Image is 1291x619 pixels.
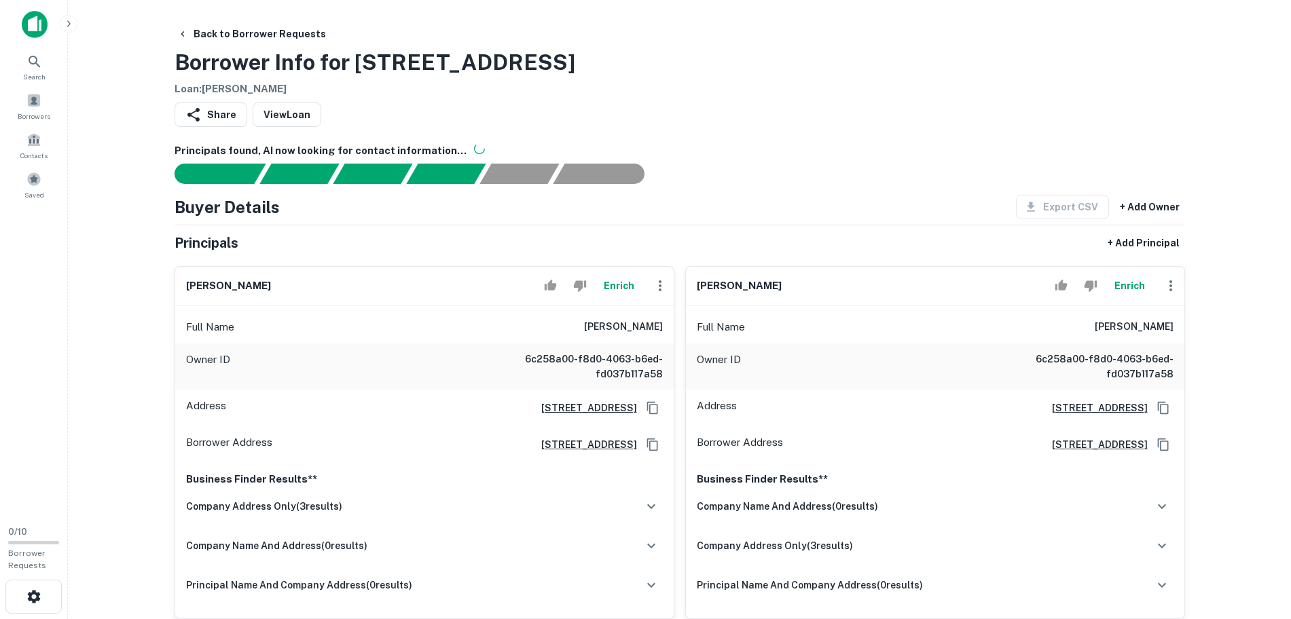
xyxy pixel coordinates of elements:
[584,319,663,335] h6: [PERSON_NAME]
[539,272,562,299] button: Accept
[253,102,321,127] a: ViewLoan
[158,164,260,184] div: Sending borrower request to AI...
[479,164,559,184] div: Principals found, still searching for contact information. This may take time...
[1153,398,1174,418] button: Copy Address
[642,398,663,418] button: Copy Address
[1223,510,1291,576] iframe: Chat Widget
[4,48,64,85] a: Search
[697,499,878,514] h6: company name and address ( 0 results)
[406,164,486,184] div: Principals found, AI now looking for contact information...
[186,398,226,418] p: Address
[1153,434,1174,455] button: Copy Address
[1114,195,1185,219] button: + Add Owner
[1049,272,1073,299] button: Accept
[568,272,592,299] button: Reject
[175,233,238,253] h5: Principals
[186,352,230,381] p: Owner ID
[642,434,663,455] button: Copy Address
[18,111,50,121] span: Borrowers
[697,578,923,593] h6: principal name and company address ( 0 results)
[175,143,1185,159] h6: Principals found, AI now looking for contact information...
[186,319,234,335] p: Full Name
[697,471,1174,487] p: Business Finder Results**
[697,398,737,418] p: Address
[598,272,641,299] button: Enrich
[172,22,331,46] button: Back to Borrower Requests
[24,189,44,200] span: Saved
[259,164,339,184] div: Your request is received and processing...
[697,319,745,335] p: Full Name
[333,164,412,184] div: Documents found, AI parsing details...
[186,278,271,294] h6: [PERSON_NAME]
[1041,400,1148,415] a: [STREET_ADDRESS]
[20,150,48,161] span: Contacts
[8,527,27,537] span: 0 / 10
[1095,319,1174,335] h6: [PERSON_NAME]
[175,81,575,97] h6: Loan : [PERSON_NAME]
[697,352,741,381] p: Owner ID
[1108,272,1152,299] button: Enrich
[697,538,853,553] h6: company address only ( 3 results)
[22,11,48,38] img: capitalize-icon.png
[186,471,663,487] p: Business Finder Results**
[8,548,46,570] span: Borrower Requests
[530,437,637,452] a: [STREET_ADDRESS]
[697,278,782,294] h6: [PERSON_NAME]
[4,88,64,124] a: Borrowers
[500,352,663,381] h6: 6c258a00-f8d0-4063-b6ed-fd037b117a58
[1041,437,1148,452] a: [STREET_ADDRESS]
[186,578,412,593] h6: principal name and company address ( 0 results)
[175,46,575,79] h3: Borrower Info for [STREET_ADDRESS]
[4,127,64,164] a: Contacts
[1102,231,1185,255] button: + Add Principal
[1011,352,1174,381] h6: 6c258a00-f8d0-4063-b6ed-fd037b117a58
[1078,272,1102,299] button: Reject
[186,434,272,455] p: Borrower Address
[186,499,342,514] h6: company address only ( 3 results)
[175,195,280,219] h4: Buyer Details
[23,71,46,82] span: Search
[530,400,637,415] a: [STREET_ADDRESS]
[175,102,247,127] button: Share
[697,434,783,455] p: Borrower Address
[186,538,367,553] h6: company name and address ( 0 results)
[553,164,661,184] div: AI fulfillment process complete.
[4,166,64,203] a: Saved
